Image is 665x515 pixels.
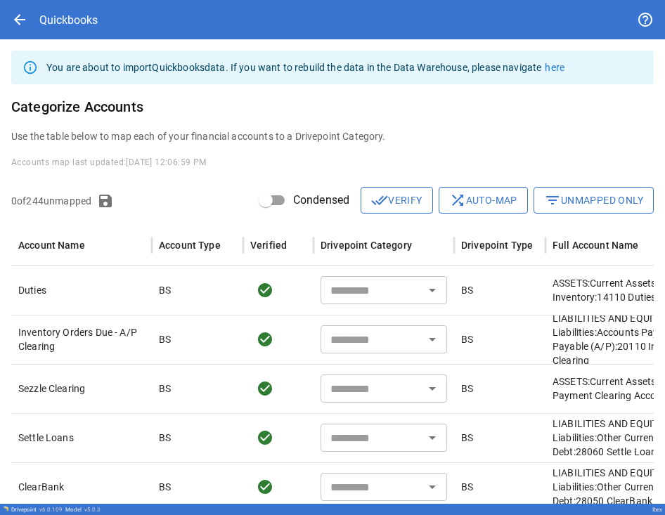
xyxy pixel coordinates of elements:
[461,240,533,251] div: Drivepoint Type
[11,507,63,513] div: Drivepoint
[159,431,171,445] p: BS
[422,477,442,497] button: Open
[293,192,349,209] span: Condensed
[18,480,145,494] p: ClearBank
[422,428,442,448] button: Open
[18,240,85,251] div: Account Name
[159,382,171,396] p: BS
[449,192,466,209] span: shuffle
[39,13,98,27] div: Quickbooks
[553,240,639,251] div: Full Account Name
[39,507,63,513] span: v 6.0.109
[461,431,473,445] p: BS
[11,157,207,167] span: Accounts map last updated: [DATE] 12:06:59 PM
[250,240,287,251] div: Verified
[371,192,388,209] span: done_all
[18,283,145,297] p: Duties
[321,240,412,251] div: Drivepoint Category
[11,96,654,118] h6: Categorize Accounts
[652,507,662,513] div: Ibex
[11,129,654,143] p: Use the table below to map each of your financial accounts to a Drivepoint Category.
[18,325,145,353] p: Inventory Orders Due - A/P Clearing
[439,187,528,214] button: Auto-map
[534,187,654,214] button: Unmapped Only
[18,431,145,445] p: Settle Loans
[159,283,171,297] p: BS
[84,507,101,513] span: v 5.0.3
[159,480,171,494] p: BS
[18,382,145,396] p: Sezzle Clearing
[159,332,171,346] p: BS
[159,240,221,251] div: Account Type
[461,332,473,346] p: BS
[461,480,473,494] p: BS
[11,11,28,28] span: arrow_back
[3,506,8,511] img: Drivepoint
[422,330,442,349] button: Open
[65,507,101,513] div: Model
[422,379,442,398] button: Open
[422,280,442,300] button: Open
[46,55,564,80] div: You are about to import Quickbooks data. If you want to rebuild the data in the Data Warehouse, p...
[461,283,473,297] p: BS
[361,187,432,214] button: Verify
[545,62,564,73] a: here
[11,194,91,208] p: 0 of 244 unmapped
[461,382,473,396] p: BS
[544,192,561,209] span: filter_list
